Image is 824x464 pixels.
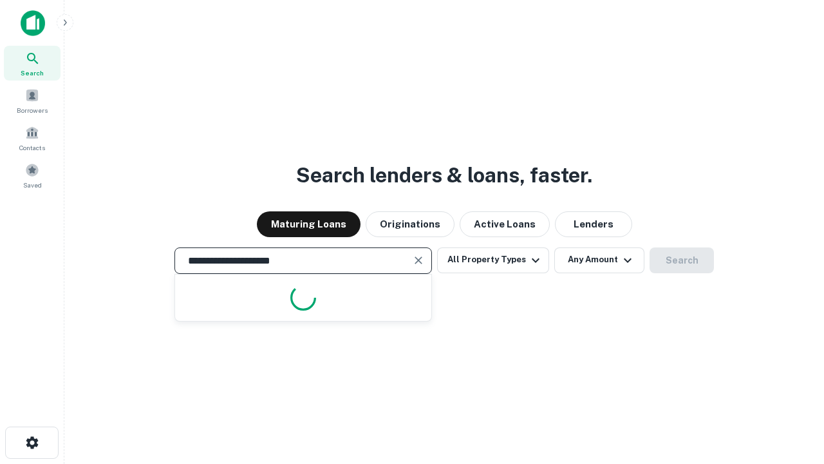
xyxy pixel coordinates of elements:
[19,142,45,153] span: Contacts
[4,46,61,81] a: Search
[4,158,61,193] a: Saved
[4,83,61,118] a: Borrowers
[17,105,48,115] span: Borrowers
[554,247,644,273] button: Any Amount
[21,10,45,36] img: capitalize-icon.png
[760,361,824,423] iframe: Chat Widget
[366,211,454,237] button: Originations
[4,121,61,155] a: Contacts
[257,211,360,237] button: Maturing Loans
[460,211,550,237] button: Active Loans
[21,68,44,78] span: Search
[23,180,42,190] span: Saved
[555,211,632,237] button: Lenders
[296,160,592,191] h3: Search lenders & loans, faster.
[437,247,549,273] button: All Property Types
[409,251,427,269] button: Clear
